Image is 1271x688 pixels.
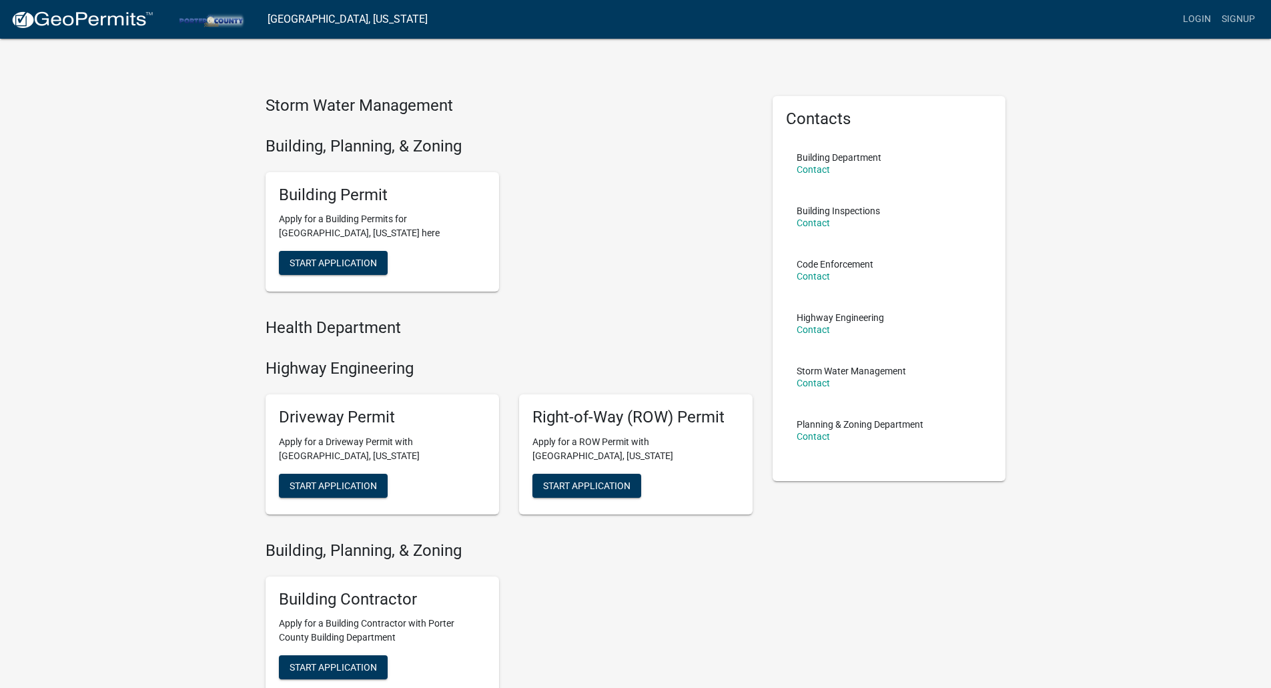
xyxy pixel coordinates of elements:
[268,8,428,31] a: [GEOGRAPHIC_DATA], [US_STATE]
[279,186,486,205] h5: Building Permit
[532,474,641,498] button: Start Application
[266,318,753,338] h4: Health Department
[279,435,486,463] p: Apply for a Driveway Permit with [GEOGRAPHIC_DATA], [US_STATE]
[279,590,486,609] h5: Building Contractor
[797,431,830,442] a: Contact
[164,10,257,28] img: Porter County, Indiana
[797,271,830,282] a: Contact
[266,541,753,561] h4: Building, Planning, & Zoning
[532,435,739,463] p: Apply for a ROW Permit with [GEOGRAPHIC_DATA], [US_STATE]
[266,137,753,156] h4: Building, Planning, & Zoning
[279,408,486,427] h5: Driveway Permit
[290,480,377,490] span: Start Application
[797,324,830,335] a: Contact
[290,258,377,268] span: Start Application
[532,408,739,427] h5: Right-of-Way (ROW) Permit
[1178,7,1216,32] a: Login
[279,251,388,275] button: Start Application
[266,96,753,115] h4: Storm Water Management
[797,260,873,269] p: Code Enforcement
[797,420,923,429] p: Planning & Zoning Department
[797,206,880,216] p: Building Inspections
[266,359,753,378] h4: Highway Engineering
[797,153,881,162] p: Building Department
[797,218,830,228] a: Contact
[290,662,377,673] span: Start Application
[797,366,906,376] p: Storm Water Management
[797,313,884,322] p: Highway Engineering
[279,617,486,645] p: Apply for a Building Contractor with Porter County Building Department
[797,164,830,175] a: Contact
[543,480,630,490] span: Start Application
[279,212,486,240] p: Apply for a Building Permits for [GEOGRAPHIC_DATA], [US_STATE] here
[279,655,388,679] button: Start Application
[797,378,830,388] a: Contact
[1216,7,1260,32] a: Signup
[279,474,388,498] button: Start Application
[786,109,993,129] h5: Contacts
